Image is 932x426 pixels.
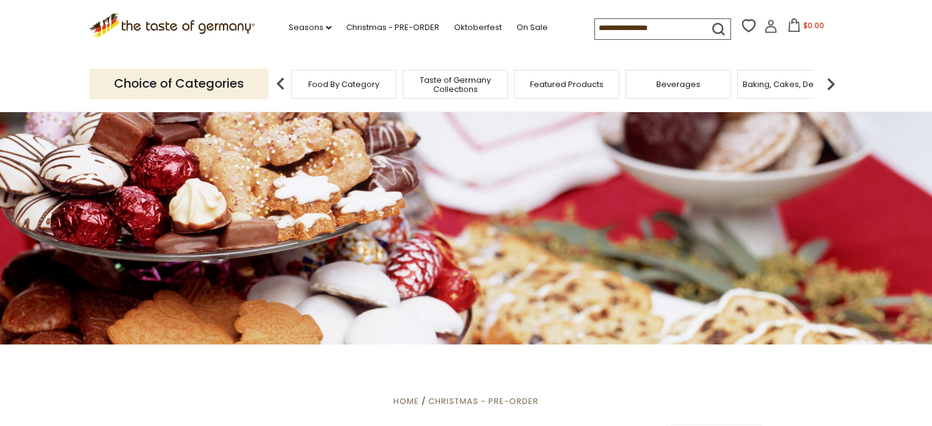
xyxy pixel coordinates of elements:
span: $0.00 [803,20,824,31]
a: Food By Category [308,80,379,89]
a: Featured Products [530,80,604,89]
a: On Sale [517,21,548,34]
a: Baking, Cakes, Desserts [743,80,838,89]
a: Seasons [289,21,332,34]
img: next arrow [819,72,843,96]
p: Choice of Categories [89,69,268,99]
button: $0.00 [780,18,832,37]
a: Beverages [656,80,700,89]
a: Christmas - PRE-ORDER [346,21,439,34]
a: Oktoberfest [454,21,502,34]
img: previous arrow [268,72,293,96]
a: Taste of Germany Collections [406,75,504,94]
a: Christmas - PRE-ORDER [428,395,539,407]
a: Home [393,395,419,407]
